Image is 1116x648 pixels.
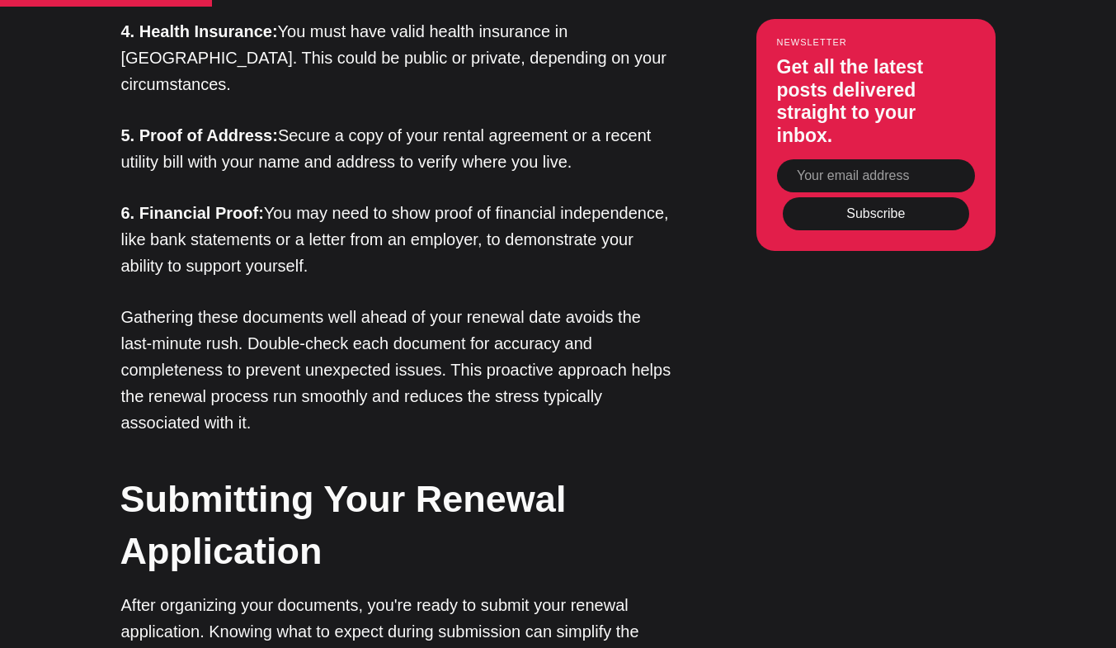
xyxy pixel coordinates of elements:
[777,57,975,148] h3: Get all the latest posts delivered straight to your inbox.
[121,200,674,279] p: You may need to show proof of financial independence, like bank statements or a letter from an em...
[121,126,278,144] strong: 5. Proof of Address:
[121,22,278,40] strong: 4. Health Insurance:
[777,38,975,48] small: Newsletter
[121,204,264,222] strong: 6. Financial Proof:
[121,18,674,97] p: You must have valid health insurance in [GEOGRAPHIC_DATA]. This could be public or private, depen...
[777,159,975,192] input: Your email address
[783,197,969,230] button: Subscribe
[120,478,567,572] strong: Submitting Your Renewal Application
[121,122,674,175] p: Secure a copy of your rental agreement or a recent utility bill with your name and address to ver...
[121,304,674,436] p: Gathering these documents well ahead of your renewal date avoids the last-minute rush. Double-che...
